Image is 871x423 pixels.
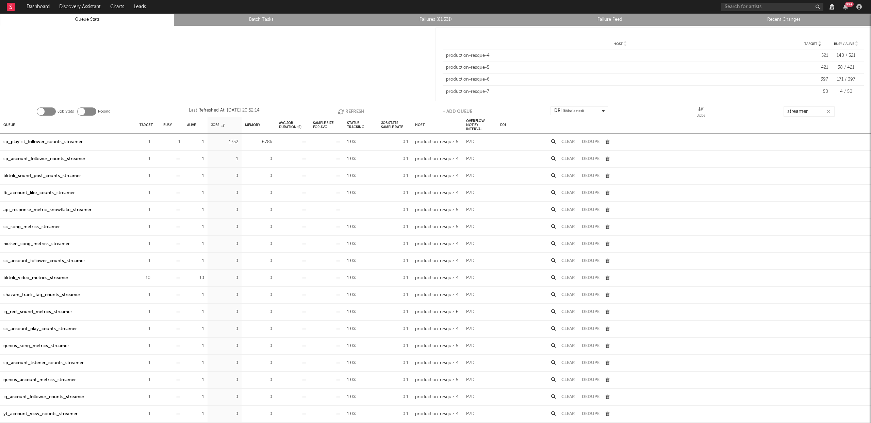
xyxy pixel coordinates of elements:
[139,118,153,132] div: Target
[582,242,599,246] button: Dedupe
[187,138,204,146] div: 1
[381,376,408,384] div: 0.1
[279,118,306,132] div: Avg Job Duration (s)
[211,118,225,132] div: Jobs
[381,155,408,163] div: 0.1
[139,223,150,231] div: 1
[139,172,150,180] div: 1
[446,64,794,71] div: production-resque-5
[582,344,599,348] button: Dedupe
[3,291,80,299] div: shazam_track_tag_counts_streamer
[245,325,272,333] div: 0
[187,274,204,282] div: 10
[3,189,75,197] a: fb_account_like_counts_streamer
[245,138,272,146] div: 678k
[3,206,92,214] a: api_response_metric_snowflake_streamer
[415,325,459,333] div: production-resque-4
[415,274,459,282] div: production-resque-4
[211,410,238,418] div: 0
[3,308,72,316] div: ig_reel_sound_metrics_streamer
[582,293,599,297] button: Dedupe
[832,52,860,59] div: 140 / 521
[139,342,150,350] div: 1
[3,118,15,132] div: Queue
[613,42,623,46] span: Host
[561,310,575,314] button: Clear
[139,274,150,282] div: 10
[245,240,272,248] div: 0
[211,359,238,367] div: 0
[415,118,425,132] div: Host
[466,274,475,282] div: P7D
[561,174,575,178] button: Clear
[381,172,408,180] div: 0.1
[466,291,475,299] div: P7D
[187,257,204,265] div: 1
[245,118,260,132] div: Memory
[3,172,81,180] div: tiktok_sound_post_counts_streamer
[582,140,599,144] button: Dedupe
[245,189,272,197] div: 0
[381,325,408,333] div: 0.1
[187,393,204,401] div: 1
[3,138,83,146] div: sp_playlist_follower_counts_streamer
[582,310,599,314] button: Dedupe
[211,189,238,197] div: 0
[347,138,356,146] div: 1.0%
[582,259,599,263] button: Dedupe
[381,359,408,367] div: 0.1
[466,325,475,333] div: P7D
[381,138,408,146] div: 0.1
[561,412,575,416] button: Clear
[381,257,408,265] div: 0.1
[139,240,150,248] div: 1
[245,206,272,214] div: 0
[139,189,150,197] div: 1
[187,308,204,316] div: 1
[347,393,356,401] div: 1.0%
[697,112,705,120] div: Jobs
[3,410,78,418] a: yt_account_view_counts_streamer
[832,76,860,83] div: 171 / 397
[211,206,238,214] div: 0
[3,155,85,163] div: sp_account_follower_counts_streamer
[415,291,459,299] div: production-resque-4
[3,359,84,367] div: sp_account_listener_counts_streamer
[845,2,854,7] div: 99 +
[187,325,204,333] div: 1
[189,106,260,117] div: Last Refreshed At: [DATE] 20:52:14
[347,376,356,384] div: 1.0%
[381,189,408,197] div: 0.1
[245,291,272,299] div: 0
[245,308,272,316] div: 0
[554,107,584,115] div: DRI
[139,410,150,418] div: 1
[347,291,356,299] div: 1.0%
[381,342,408,350] div: 0.1
[211,257,238,265] div: 0
[415,342,458,350] div: production-resque-5
[245,359,272,367] div: 0
[381,118,408,132] div: Job Stats Sample Rate
[347,308,356,316] div: 1.0%
[381,223,408,231] div: 0.1
[245,393,272,401] div: 0
[3,257,85,265] a: sc_account_follower_counts_streamer
[804,42,817,46] span: Target
[3,240,70,248] a: nielsen_song_metrics_streamer
[466,359,475,367] div: P7D
[415,393,459,401] div: production-resque-4
[3,274,68,282] a: tiktok_video_metrics_streamer
[57,107,74,116] label: Job Stats
[415,138,458,146] div: production-resque-5
[582,276,599,280] button: Dedupe
[701,16,867,24] a: Recent Changes
[582,361,599,365] button: Dedupe
[347,274,356,282] div: 1.0%
[443,106,472,117] button: + Add Queue
[347,172,356,180] div: 1.0%
[211,138,238,146] div: 1732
